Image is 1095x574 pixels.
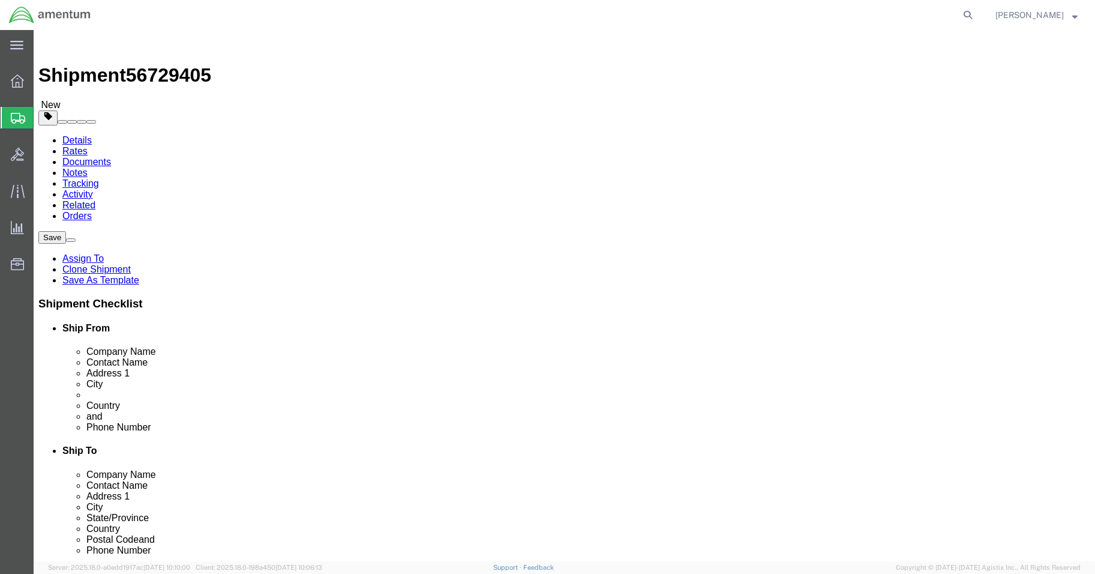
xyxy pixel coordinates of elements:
span: Copyright © [DATE]-[DATE] Agistix Inc., All Rights Reserved [896,563,1081,573]
span: [DATE] 10:10:00 [143,564,190,571]
button: [PERSON_NAME] [995,8,1078,22]
span: Server: 2025.18.0-a0edd1917ac [48,564,190,571]
span: [DATE] 10:06:13 [275,564,322,571]
a: Feedback [523,564,554,571]
span: Eddie Gonzalez [995,8,1064,22]
img: logo [8,6,91,24]
a: Support [493,564,523,571]
iframe: FS Legacy Container [34,30,1095,561]
span: Client: 2025.18.0-198a450 [196,564,322,571]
